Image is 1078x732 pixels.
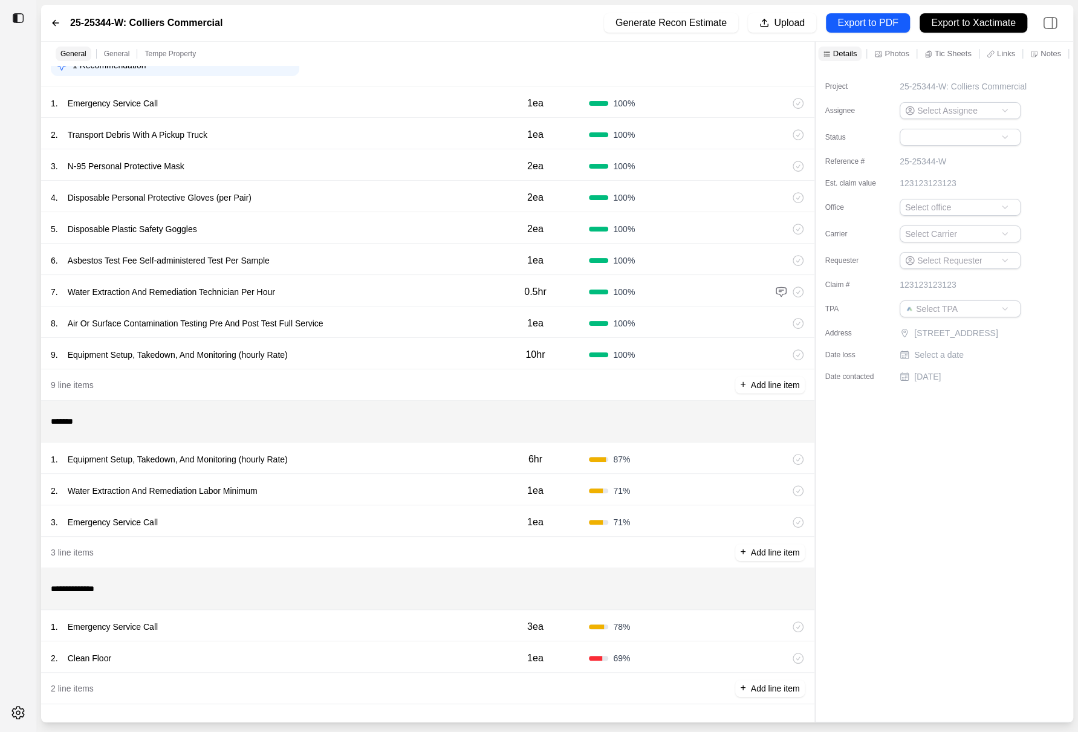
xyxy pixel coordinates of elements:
button: Export to Xactimate [920,13,1027,33]
label: Status [825,132,886,142]
label: Address [825,328,886,338]
p: Links [997,48,1015,59]
p: 1 . [51,453,58,465]
p: 1ea [527,651,544,666]
p: 7 . [51,286,58,298]
span: 71 % [613,516,630,528]
p: 3 . [51,160,58,172]
p: Air Or Surface Contamination Testing Pre And Post Test Full Service [63,315,328,332]
label: Requester [825,256,886,265]
span: 100 % [613,349,635,361]
label: Assignee [825,106,886,115]
button: +Add line item [735,680,804,697]
p: + [740,378,745,392]
p: Water Extraction And Remediation Technician Per Hour [63,283,280,300]
p: [DATE] [914,371,941,383]
p: Details [833,48,857,59]
p: 2 line items [51,682,94,695]
button: +Add line item [735,377,804,394]
p: Emergency Service Call [63,95,163,112]
label: Date contacted [825,372,886,381]
p: Export to Xactimate [931,16,1016,30]
label: 25-25344-W: Colliers Commercial [70,16,222,30]
span: 100 % [613,317,635,329]
p: 1 . [51,621,58,633]
span: 78 % [613,621,630,633]
p: Tic Sheets [935,48,972,59]
label: Project [825,82,886,91]
p: 10hr [525,348,545,362]
p: 123123123123 [900,177,956,189]
p: 1ea [527,128,544,142]
button: Upload [748,13,816,33]
label: Carrier [825,229,886,239]
button: Generate Recon Estimate [604,13,738,33]
p: 9 line items [51,379,94,391]
p: [STREET_ADDRESS] [914,327,1023,339]
p: General [60,49,86,59]
p: Add line item [751,379,800,391]
p: Clean Floor [63,650,116,667]
p: 6hr [528,452,542,467]
p: Photos [885,48,909,59]
p: 1ea [527,484,544,498]
p: Disposable Plastic Safety Goggles [63,221,202,238]
img: toggle sidebar [12,12,24,24]
label: Office [825,202,886,212]
p: 2 . [51,129,58,141]
span: 100 % [613,192,635,204]
span: 87 % [613,453,630,465]
button: Export to PDF [826,13,910,33]
p: 1ea [527,253,544,268]
p: 5 . [51,223,58,235]
p: Emergency Service Call [63,514,163,531]
p: 123123123123 [900,279,956,291]
p: Tempe Property [144,49,196,59]
p: N-95 Personal Protective Mask [63,158,189,175]
span: 100 % [613,160,635,172]
p: Equipment Setup, Takedown, And Monitoring (hourly Rate) [63,346,293,363]
p: 3 . [51,516,58,528]
span: 100 % [613,254,635,267]
p: Export to PDF [837,16,898,30]
p: 8 . [51,317,58,329]
p: 4 . [51,192,58,204]
p: 3ea [527,620,544,634]
p: Water Extraction And Remediation Labor Minimum [63,482,262,499]
span: 69 % [613,652,630,664]
p: 9 . [51,349,58,361]
p: 6 . [51,254,58,267]
p: 1ea [527,515,544,530]
p: 2ea [527,190,544,205]
p: 1ea [527,96,544,111]
p: 0.5hr [524,285,546,299]
p: Select a date [914,349,964,361]
p: Notes [1041,48,1061,59]
p: General [104,49,130,59]
p: Add line item [751,546,800,559]
span: 100 % [613,129,635,141]
p: Disposable Personal Protective Gloves (per Pair) [63,189,256,206]
label: Date loss [825,350,886,360]
p: + [740,681,745,695]
p: 2 . [51,652,58,664]
p: 1ea [527,316,544,331]
label: Est. claim value [825,178,886,188]
span: 100 % [613,223,635,235]
span: 71 % [613,485,630,497]
p: Equipment Setup, Takedown, And Monitoring (hourly Rate) [63,451,293,468]
p: Generate Recon Estimate [615,16,727,30]
label: Claim # [825,280,886,290]
p: 2ea [527,159,544,173]
p: 2ea [527,222,544,236]
p: 2 . [51,485,58,497]
p: 1 . [51,97,58,109]
p: Add line item [751,682,800,695]
p: + [740,545,745,559]
p: 3 line items [51,546,94,559]
span: 100 % [613,286,635,298]
img: right-panel.svg [1037,10,1063,36]
p: 25-25344-W [900,155,946,167]
p: 25-25344-W: Colliers Commercial [900,80,1027,92]
label: Reference # [825,157,886,166]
